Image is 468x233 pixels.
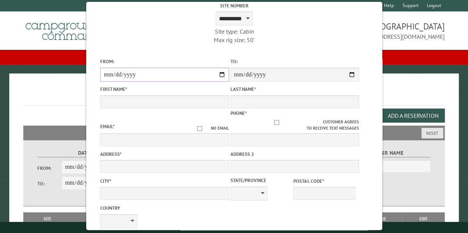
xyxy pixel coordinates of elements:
label: Email [100,123,114,130]
label: Site Number [170,2,299,9]
label: Last Name [230,86,359,93]
label: Dates [37,149,134,157]
label: First Name [100,86,229,93]
h2: Filters [23,126,445,140]
label: Customer agrees to receive text messages [230,119,359,131]
th: Dates [68,212,122,226]
div: Site type: Cabin [170,27,299,35]
label: Country [100,205,229,212]
th: Due [363,212,403,226]
th: Edit [402,212,444,226]
button: Add a Reservation [381,109,445,123]
img: Campground Commander [23,14,116,43]
label: To: [37,180,61,187]
input: No email [188,126,211,131]
h1: Reservations [23,85,445,106]
label: Address 2 [230,151,359,158]
label: Customer Name [334,149,431,157]
label: From: [100,58,229,65]
label: To: [230,58,359,65]
th: Site [27,212,68,226]
label: No email [188,125,229,131]
input: Customer agrees to receive text messages [230,120,323,125]
label: Phone [230,110,246,116]
label: From: [37,165,61,172]
label: State/Province [230,177,292,184]
label: City [100,178,229,185]
label: Postal Code [293,178,355,185]
label: Address [100,151,229,158]
button: Reset [421,128,443,138]
div: Max rig size: 50' [170,36,299,44]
